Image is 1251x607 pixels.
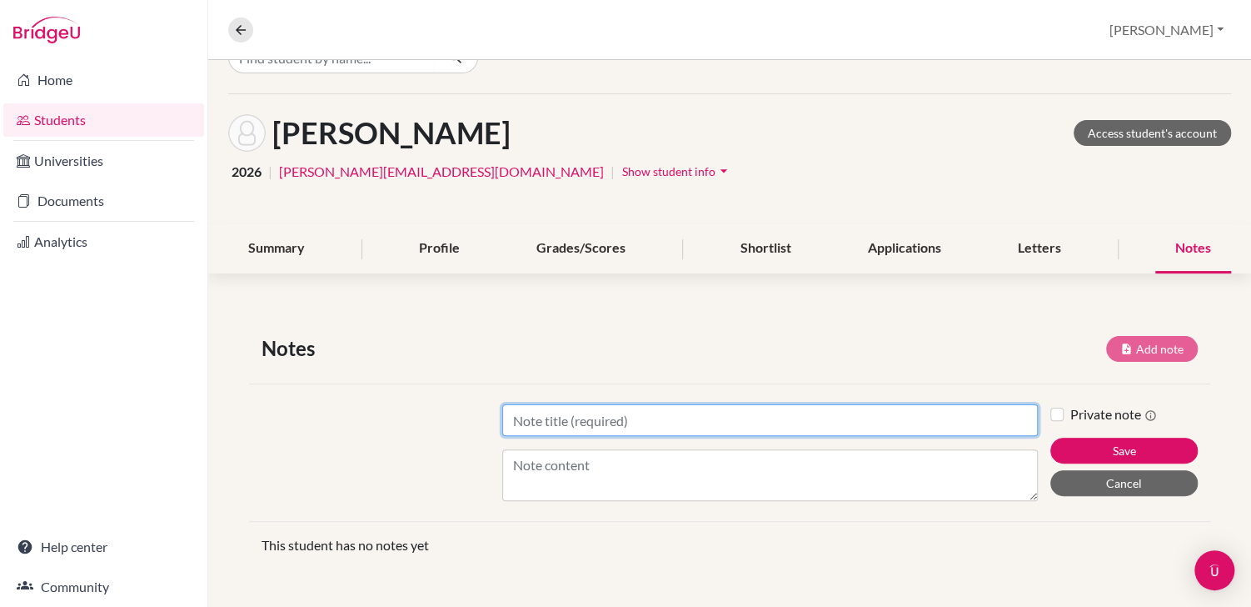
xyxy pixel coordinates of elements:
[622,164,715,178] span: Show student info
[3,530,204,564] a: Help center
[502,404,1038,436] input: Note title (required)
[998,224,1081,273] div: Letters
[279,162,604,182] a: [PERSON_NAME][EMAIL_ADDRESS][DOMAIN_NAME]
[720,224,811,273] div: Shortlist
[621,158,733,184] button: Show student infoarrow_drop_down
[1194,550,1234,590] div: Open Intercom Messenger
[228,224,325,273] div: Summary
[3,144,204,178] a: Universities
[1074,120,1231,146] a: Access student's account
[13,17,80,43] img: Bridge-U
[3,570,204,604] a: Community
[262,334,321,364] span: Notes
[3,225,204,258] a: Analytics
[1155,224,1231,273] div: Notes
[1102,14,1231,46] button: [PERSON_NAME]
[848,224,961,273] div: Applications
[228,114,266,152] img: Rosa Rath's avatar
[232,162,262,182] span: 2026
[249,535,1210,555] div: This student has no notes yet
[715,163,732,179] i: arrow_drop_down
[3,184,204,218] a: Documents
[611,162,615,182] span: |
[1070,404,1157,424] label: Private note
[1050,438,1198,464] button: Save
[3,63,204,97] a: Home
[516,224,645,273] div: Grades/Scores
[272,115,511,151] h1: [PERSON_NAME]
[399,224,480,273] div: Profile
[1050,470,1198,496] button: Cancel
[1106,336,1198,362] button: Add note
[3,103,204,137] a: Students
[268,162,272,182] span: |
